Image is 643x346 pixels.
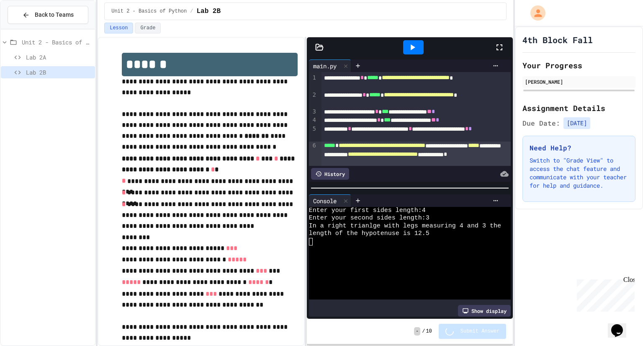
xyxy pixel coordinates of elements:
[309,125,317,142] div: 5
[574,276,635,312] iframe: chat widget
[522,102,635,114] h2: Assignment Details
[414,327,420,336] span: -
[22,38,92,46] span: Unit 2 - Basics of Python
[422,328,425,335] span: /
[460,328,500,335] span: Submit Answer
[35,10,74,19] span: Back to Teams
[522,34,593,46] h1: 4th Block Fall
[525,78,633,85] div: [PERSON_NAME]
[309,207,426,214] span: Enter your first sides length:4
[530,143,628,153] h3: Need Help?
[196,6,221,16] span: Lab 2B
[111,8,187,15] span: Unit 2 - Basics of Python
[522,118,560,128] span: Due Date:
[3,3,58,53] div: Chat with us now!Close
[530,156,628,190] p: Switch to "Grade View" to access the chat feature and communicate with your teacher for help and ...
[309,74,317,91] div: 1
[563,117,590,129] span: [DATE]
[309,91,317,108] div: 2
[309,116,317,124] div: 4
[309,230,430,238] span: length of the hypotenuse is 12.5
[135,23,161,34] button: Grade
[458,305,511,317] div: Show display
[309,196,341,205] div: Console
[309,214,430,222] span: Enter your second sides length:3
[26,68,92,77] span: Lab 2B
[522,3,548,23] div: My Account
[190,8,193,15] span: /
[309,108,317,116] div: 3
[426,328,432,335] span: 10
[311,168,349,180] div: History
[309,62,341,70] div: main.py
[309,222,501,230] span: In a right trianlge with legs measuring 4 and 3 the
[26,53,92,62] span: Lab 2A
[522,59,635,71] h2: Your Progress
[104,23,133,34] button: Lesson
[608,312,635,338] iframe: chat widget
[309,142,317,167] div: 6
